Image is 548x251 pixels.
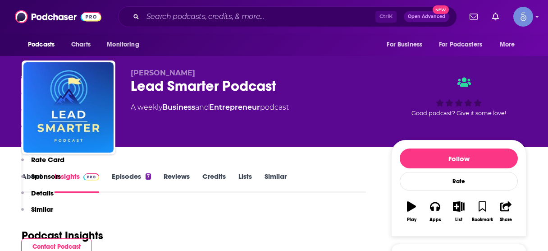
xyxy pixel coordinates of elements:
[500,38,515,51] span: More
[118,6,457,27] div: Search podcasts, credits, & more...
[500,217,512,223] div: Share
[131,102,289,113] div: A weekly podcast
[489,9,502,24] a: Show notifications dropdown
[391,69,526,125] div: Good podcast? Give it some love!
[202,172,226,193] a: Credits
[447,195,470,228] button: List
[400,149,518,168] button: Follow
[31,189,54,197] p: Details
[433,5,449,14] span: New
[131,69,195,77] span: [PERSON_NAME]
[162,103,195,112] a: Business
[15,8,101,25] img: Podchaser - Follow, Share and Rate Podcasts
[411,110,506,116] span: Good podcast? Give it some love!
[380,36,434,53] button: open menu
[209,103,260,112] a: Entrepreneur
[146,173,151,180] div: 7
[265,172,287,193] a: Similar
[164,172,190,193] a: Reviews
[400,172,518,191] div: Rate
[100,36,151,53] button: open menu
[143,9,375,24] input: Search podcasts, credits, & more...
[65,36,96,53] a: Charts
[493,36,526,53] button: open menu
[429,217,441,223] div: Apps
[107,38,139,51] span: Monitoring
[439,38,482,51] span: For Podcasters
[22,36,66,53] button: open menu
[400,195,423,228] button: Play
[238,172,252,193] a: Lists
[513,7,533,27] img: User Profile
[472,217,493,223] div: Bookmark
[31,172,61,181] p: Sponsors
[195,103,209,112] span: and
[513,7,533,27] button: Show profile menu
[375,11,397,23] span: Ctrl K
[71,38,91,51] span: Charts
[21,205,53,222] button: Similar
[387,38,422,51] span: For Business
[466,9,481,24] a: Show notifications dropdown
[21,189,54,205] button: Details
[28,38,55,51] span: Podcasts
[31,205,53,214] p: Similar
[21,172,61,189] button: Sponsors
[23,62,114,153] img: Lead Smarter Podcast
[455,217,462,223] div: List
[470,195,494,228] button: Bookmark
[513,7,533,27] span: Logged in as Spiral5-G1
[404,11,449,22] button: Open AdvancedNew
[433,36,495,53] button: open menu
[408,14,445,19] span: Open Advanced
[407,217,416,223] div: Play
[112,172,151,193] a: Episodes7
[494,195,518,228] button: Share
[423,195,447,228] button: Apps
